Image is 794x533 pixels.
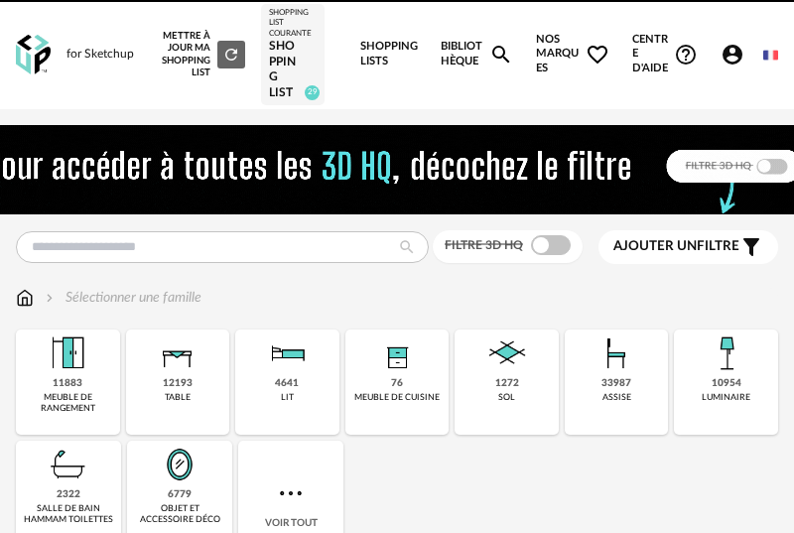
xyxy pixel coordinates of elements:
span: Account Circle icon [721,43,744,67]
div: 33987 [601,377,631,390]
a: Shopping List courante Shopping list 29 [269,8,317,101]
span: Account Circle icon [721,43,753,67]
span: Help Circle Outline icon [674,43,698,67]
button: Ajouter unfiltre Filter icon [598,230,778,264]
div: objet et accessoire déco [133,503,226,526]
div: lit [281,392,294,403]
div: sol [498,392,515,403]
div: 76 [391,377,403,390]
div: 1272 [495,377,519,390]
div: Sélectionner une famille [42,288,201,308]
span: Centre d'aideHelp Circle Outline icon [632,33,698,76]
span: Refresh icon [222,49,240,59]
div: Mettre à jour ma Shopping List [157,30,245,79]
div: luminaire [702,392,750,403]
div: meuble de cuisine [354,392,440,403]
div: 10954 [712,377,741,390]
span: Filtre 3D HQ [445,239,523,251]
div: for Sketchup [66,47,134,63]
img: fr [763,48,778,63]
div: 12193 [163,377,193,390]
div: salle de bain hammam toilettes [22,503,115,526]
span: Ajouter un [613,239,697,253]
div: 6779 [168,488,192,501]
div: 4641 [275,377,299,390]
span: 29 [305,85,320,100]
span: filtre [613,238,739,255]
img: Rangement.png [373,330,421,377]
img: Miroir.png [156,441,203,488]
img: Sol.png [483,330,531,377]
img: Meuble%20de%20rangement.png [44,330,91,377]
div: assise [602,392,631,403]
img: Salle%20de%20bain.png [45,441,92,488]
span: Filter icon [739,235,763,259]
div: table [165,392,191,403]
img: svg+xml;base64,PHN2ZyB3aWR0aD0iMTYiIGhlaWdodD0iMTciIHZpZXdCb3g9IjAgMCAxNiAxNyIgZmlsbD0ibm9uZSIgeG... [16,288,34,308]
div: meuble de rangement [22,392,114,415]
div: Shopping list [269,39,317,100]
span: Magnify icon [489,43,513,67]
img: more.7b13dc1.svg [275,477,307,509]
img: OXP [16,35,51,75]
div: Shopping List courante [269,8,317,39]
img: Assise.png [593,330,640,377]
span: Heart Outline icon [586,43,609,67]
div: 2322 [57,488,80,501]
div: 11883 [53,377,82,390]
img: Table.png [154,330,201,377]
img: svg+xml;base64,PHN2ZyB3aWR0aD0iMTYiIGhlaWdodD0iMTYiIHZpZXdCb3g9IjAgMCAxNiAxNiIgZmlsbD0ibm9uZSIgeG... [42,288,58,308]
img: Luminaire.png [703,330,750,377]
img: Literie.png [263,330,311,377]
